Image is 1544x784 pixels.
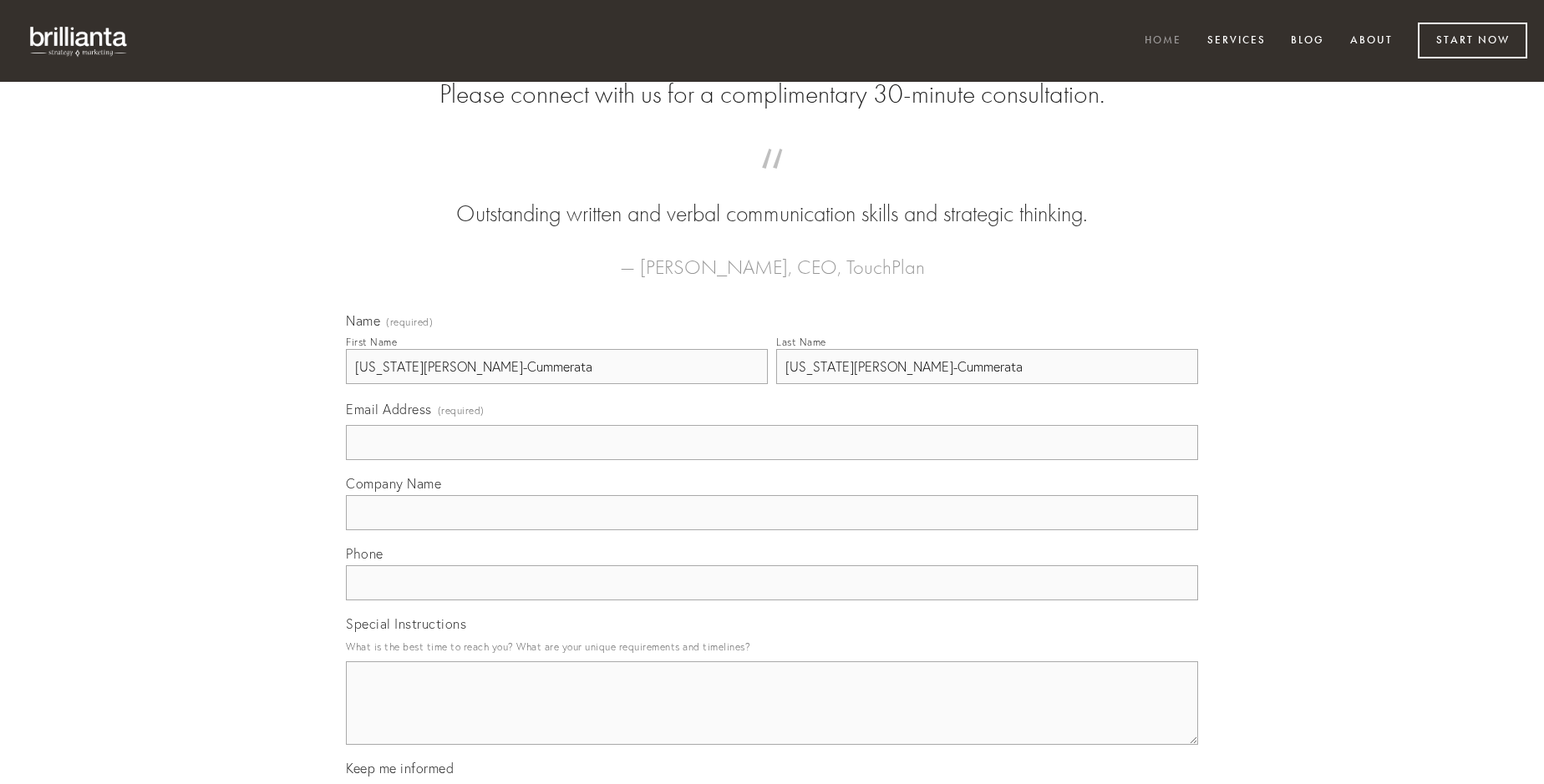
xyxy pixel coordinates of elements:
[373,165,1171,198] span: “
[346,336,397,348] div: First Name
[346,475,441,492] span: Company Name
[776,336,826,348] div: Last Name
[1280,28,1335,55] a: Blog
[373,230,1171,284] figcaption: — [PERSON_NAME], CEO, TouchPlan
[346,615,466,632] span: Special Instructions
[17,17,142,65] img: brillianta - research, strategy, marketing
[1134,28,1192,55] a: Home
[438,399,485,422] span: (required)
[386,317,433,327] span: (required)
[1339,28,1404,55] a: About
[346,545,383,562] span: Phone
[1418,23,1527,58] a: Start Now
[346,635,1198,658] p: What is the best time to reach you? What are your unique requirements and timelines?
[346,312,380,329] span: Name
[346,78,1198,110] h2: Please connect with us for a complimentary 30-minute consultation.
[346,401,432,417] span: Email Address
[1196,28,1277,55] a: Services
[373,165,1171,230] blockquote: Outstanding written and verbal communication skills and strategic thinking.
[346,760,454,776] span: Keep me informed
